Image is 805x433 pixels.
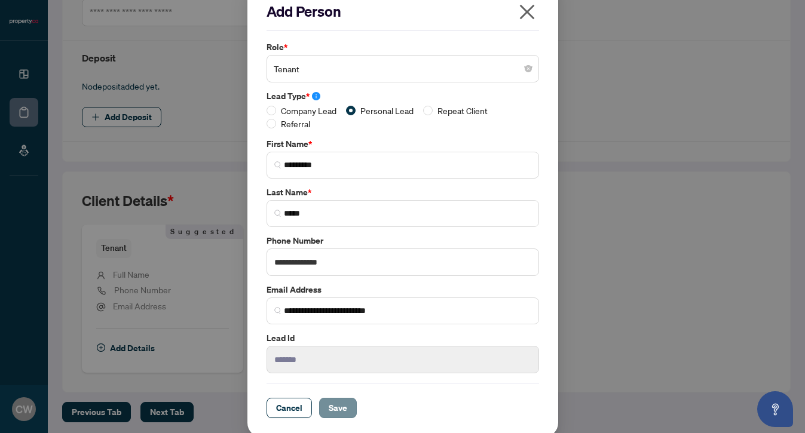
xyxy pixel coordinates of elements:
h2: Add Person [267,2,539,21]
img: search_icon [274,161,281,168]
label: First Name [267,137,539,151]
span: info-circle [312,92,320,100]
span: close [518,2,537,22]
button: Save [319,398,357,418]
img: search_icon [274,210,281,217]
span: Company Lead [276,104,341,117]
button: Open asap [757,391,793,427]
label: Email Address [267,283,539,296]
span: Save [329,398,347,417]
span: Tenant [274,57,532,80]
span: Personal Lead [356,104,418,117]
label: Phone Number [267,234,539,247]
span: Referral [276,117,315,130]
span: Cancel [276,398,302,417]
label: Role [267,41,539,54]
label: Last Name [267,186,539,199]
label: Lead Type [267,90,539,103]
button: Cancel [267,398,312,418]
span: close-circle [525,65,532,72]
img: search_icon [274,307,281,314]
label: Lead Id [267,331,539,345]
span: Repeat Client [433,104,492,117]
